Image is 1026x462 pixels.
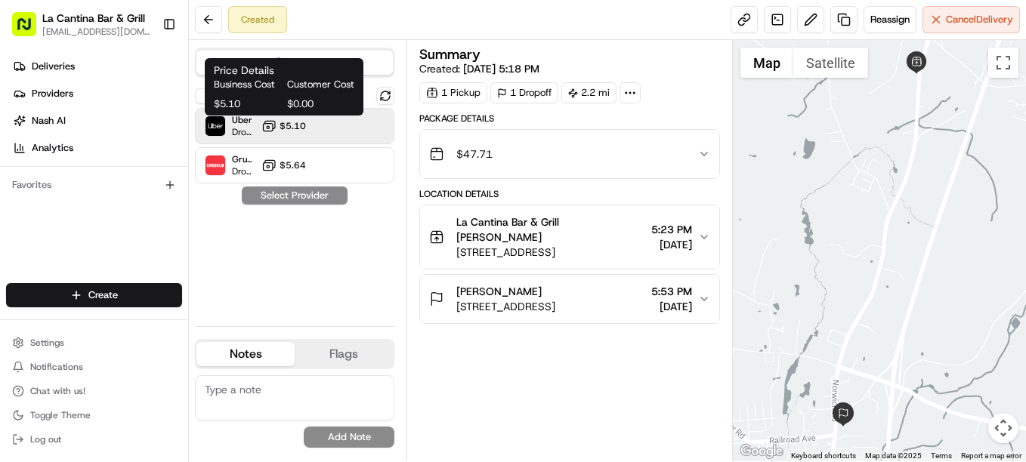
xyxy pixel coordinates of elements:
[47,234,110,246] span: Regen Pajulas
[737,442,786,461] a: Open this area in Google Maps (opens a new window)
[30,409,91,421] span: Toggle Theme
[931,451,952,460] a: Terms (opens in new tab)
[737,442,786,461] img: Google
[42,26,150,38] button: [EMAIL_ADDRESS][DOMAIN_NAME]
[791,451,856,461] button: Keyboard shortcuts
[870,13,910,26] span: Reassign
[30,276,42,288] img: 1736555255976-a54dd68f-1ca7-489b-9aae-adbdc363a1c4
[113,234,119,246] span: •
[651,299,692,314] span: [DATE]
[651,237,692,252] span: [DATE]
[42,11,145,26] button: La Cantina Bar & Grill
[961,451,1021,460] a: Report a map error
[232,126,255,138] span: Dropoff ETA 22 minutes
[561,82,617,103] div: 2.2 mi
[456,299,555,314] span: [STREET_ADDRESS]
[128,339,140,351] div: 💻
[419,48,481,61] h3: Summary
[68,159,208,171] div: We're available if you need us!
[419,61,539,76] span: Created:
[6,173,182,197] div: Favorites
[295,342,393,366] button: Flags
[988,413,1018,443] button: Map camera controls
[946,13,1013,26] span: Cancel Delivery
[107,350,183,362] a: Powered byPylon
[257,149,275,167] button: Start new chat
[456,214,645,245] span: La Cantina Bar & Grill [PERSON_NAME]
[196,51,393,75] button: Quotes
[456,284,542,299] span: [PERSON_NAME]
[30,433,61,445] span: Log out
[6,136,188,160] a: Analytics
[150,350,183,362] span: Pylon
[196,342,295,366] button: Notes
[6,405,182,426] button: Toggle Theme
[419,188,720,200] div: Location Details
[125,275,131,287] span: •
[6,380,182,402] button: Chat with us!
[864,6,916,33] button: Reassign
[30,361,83,373] span: Notifications
[280,120,306,132] span: $5.10
[456,146,493,162] span: $47.71
[32,144,59,171] img: 9188753566659_6852d8bf1fb38e338040_72.png
[15,196,101,208] div: Past conversations
[15,15,45,45] img: Nash
[30,385,85,397] span: Chat with us!
[30,235,42,247] img: 1736555255976-a54dd68f-1ca7-489b-9aae-adbdc363a1c4
[15,260,39,285] img: Masood Aslam
[280,159,306,171] span: $5.64
[9,331,122,359] a: 📗Knowledge Base
[419,112,720,125] div: Package Details
[463,62,539,75] span: [DATE] 5:18 PM
[793,48,868,78] button: Show satellite imagery
[32,114,66,128] span: Nash AI
[32,60,75,73] span: Deliveries
[206,116,225,136] img: Uber
[143,337,243,353] span: API Documentation
[651,222,692,237] span: 5:23 PM
[39,97,249,113] input: Clear
[32,87,73,100] span: Providers
[15,60,275,85] p: Welcome 👋
[15,339,27,351] div: 📗
[420,130,719,178] button: $47.71
[261,119,306,134] button: $5.10
[420,275,719,323] button: [PERSON_NAME][STREET_ADDRESS]5:53 PM[DATE]
[206,156,225,175] img: Grubhub
[6,356,182,377] button: Notifications
[214,97,281,111] span: $5.10
[15,144,42,171] img: 1736555255976-a54dd68f-1ca7-489b-9aae-adbdc363a1c4
[490,82,558,103] div: 1 Dropoff
[6,6,156,42] button: La Cantina Bar & Grill[EMAIL_ADDRESS][DOMAIN_NAME]
[287,78,354,91] span: Customer Cost
[922,6,1020,33] button: CancelDelivery
[122,234,153,246] span: [DATE]
[47,275,122,287] span: [PERSON_NAME]
[232,165,255,177] span: Dropoff ETA 24 minutes
[6,429,182,450] button: Log out
[214,63,354,78] h1: Price Details
[6,109,188,133] a: Nash AI
[232,114,255,126] span: Uber
[419,82,487,103] div: 1 Pickup
[740,48,793,78] button: Show street map
[214,78,281,91] span: Business Cost
[122,331,249,359] a: 💻API Documentation
[32,141,73,155] span: Analytics
[134,275,165,287] span: [DATE]
[6,82,188,106] a: Providers
[6,332,182,353] button: Settings
[456,245,645,260] span: [STREET_ADDRESS]
[420,205,719,269] button: La Cantina Bar & Grill [PERSON_NAME][STREET_ADDRESS]5:23 PM[DATE]
[30,337,116,353] span: Knowledge Base
[6,283,182,307] button: Create
[68,144,248,159] div: Start new chat
[988,48,1018,78] button: Toggle fullscreen view
[261,158,306,173] button: $5.64
[865,451,922,460] span: Map data ©2025
[234,193,275,211] button: See all
[15,220,39,244] img: Regen Pajulas
[232,153,255,165] span: Grubhub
